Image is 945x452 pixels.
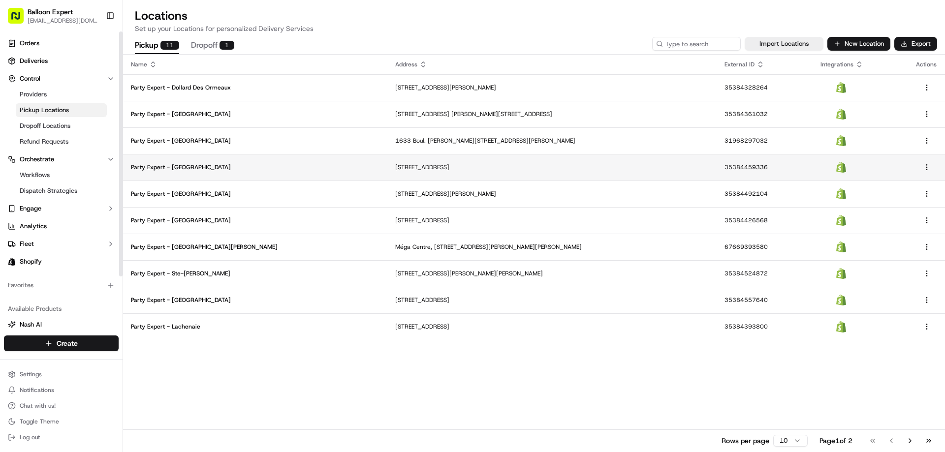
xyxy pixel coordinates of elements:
[16,168,107,182] a: Workflows
[191,37,234,54] button: Dropoff
[20,186,77,195] span: Dispatch Strategies
[20,90,47,99] span: Providers
[836,135,846,147] img: Shopify Logo
[20,39,39,48] span: Orders
[20,106,69,115] span: Pickup Locations
[4,35,119,51] a: Orders
[836,241,846,253] img: Shopify Logo
[4,53,119,69] a: Deliveries
[722,436,769,446] p: Rows per page
[20,74,40,83] span: Control
[131,110,379,118] p: Party Expert - [GEOGRAPHIC_DATA]
[20,222,47,231] span: Analytics
[10,128,66,136] div: Past conversations
[10,94,28,112] img: 1736555255976-a54dd68f-1ca7-489b-9aae-adbdc363a1c4
[16,88,107,101] a: Providers
[131,323,379,331] p: Party Expert - Lachenaie
[131,243,379,251] p: Party Expert - [GEOGRAPHIC_DATA][PERSON_NAME]
[894,37,937,51] button: Export
[93,220,158,230] span: API Documentation
[8,320,115,329] a: Nash AI
[724,163,805,171] p: 35384459336
[395,243,709,251] p: Méga Centre, [STREET_ADDRESS][PERSON_NAME][PERSON_NAME]
[4,236,119,252] button: Fleet
[135,24,933,33] p: Set up your Locations for personalized Delivery Services
[4,430,119,444] button: Log out
[4,415,119,428] button: Toggle Theme
[724,216,805,224] p: 35384426568
[827,37,890,51] button: New Location
[6,216,79,234] a: 📗Knowledge Base
[20,320,42,329] span: Nash AI
[4,367,119,381] button: Settings
[836,321,846,332] img: Shopify Logo
[167,97,179,109] button: Start new chat
[131,270,379,277] p: Party Expert - Ste-[PERSON_NAME]
[4,399,119,413] button: Chat with us!
[4,201,119,216] button: Engage
[87,152,107,160] span: [DATE]
[153,126,179,138] button: See all
[724,296,805,304] p: 35384557640
[20,386,54,394] span: Notifications
[20,433,40,441] span: Log out
[20,121,70,130] span: Dropoff Locations
[724,243,805,251] p: 67669393580
[135,37,179,54] button: Pickup
[135,8,933,24] h2: Locations
[4,218,119,234] a: Analytics
[395,137,709,145] p: 1633 Boul. [PERSON_NAME][STREET_ADDRESS][PERSON_NAME]
[44,104,135,112] div: We're available if you need us!
[395,110,709,118] p: [STREET_ADDRESS] [PERSON_NAME][STREET_ADDRESS]
[131,84,379,91] p: Party Expert - Dollard Des Ormeaux
[20,370,42,378] span: Settings
[82,152,85,160] span: •
[395,163,709,171] p: [STREET_ADDRESS]
[79,216,162,234] a: 💻API Documentation
[160,41,179,50] div: 11
[28,7,73,17] button: Balloon Expert
[4,277,119,293] div: Favorites
[16,184,107,198] a: Dispatch Strategies
[20,240,34,248] span: Fleet
[4,4,102,28] button: Balloon Expert[EMAIL_ADDRESS][DOMAIN_NAME]
[724,137,805,145] p: 31968297032
[131,163,379,171] p: Party Expert - [GEOGRAPHIC_DATA]
[26,63,177,74] input: Got a question? Start typing here...
[724,84,805,91] p: 35384328264
[21,94,38,112] img: 1732323095091-59ea418b-cfe3-43c8-9ae0-d0d06d6fd42c
[836,215,846,226] img: Shopify Logo
[20,220,75,230] span: Knowledge Base
[20,137,68,146] span: Refund Requests
[395,60,709,68] div: Address
[28,17,98,25] button: [EMAIL_ADDRESS][DOMAIN_NAME]
[16,119,107,133] a: Dropoff Locations
[724,60,805,68] div: External ID
[4,151,119,167] button: Orchestrate
[44,94,161,104] div: Start new chat
[4,71,119,87] button: Control
[20,155,54,164] span: Orchestrate
[395,190,709,198] p: [STREET_ADDRESS][PERSON_NAME]
[10,10,30,30] img: Nash
[4,254,119,270] a: Shopify
[83,221,91,229] div: 💻
[820,60,900,68] div: Integrations
[836,188,846,200] img: Shopify Logo
[131,190,379,198] p: Party Expert - [GEOGRAPHIC_DATA]
[20,257,42,266] span: Shopify
[10,143,26,159] img: Fotoula Anastasopoulos
[8,258,16,266] img: Shopify logo
[836,295,846,306] img: Shopify Logo
[87,179,107,187] span: [DATE]
[724,190,805,198] p: 35384492104
[652,37,741,51] input: Type to search
[220,41,234,50] div: 1
[745,37,823,51] button: Import Locations
[20,57,48,65] span: Deliveries
[131,296,379,304] p: Party Expert - [GEOGRAPHIC_DATA]
[57,338,78,348] span: Create
[724,323,805,331] p: 35384393800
